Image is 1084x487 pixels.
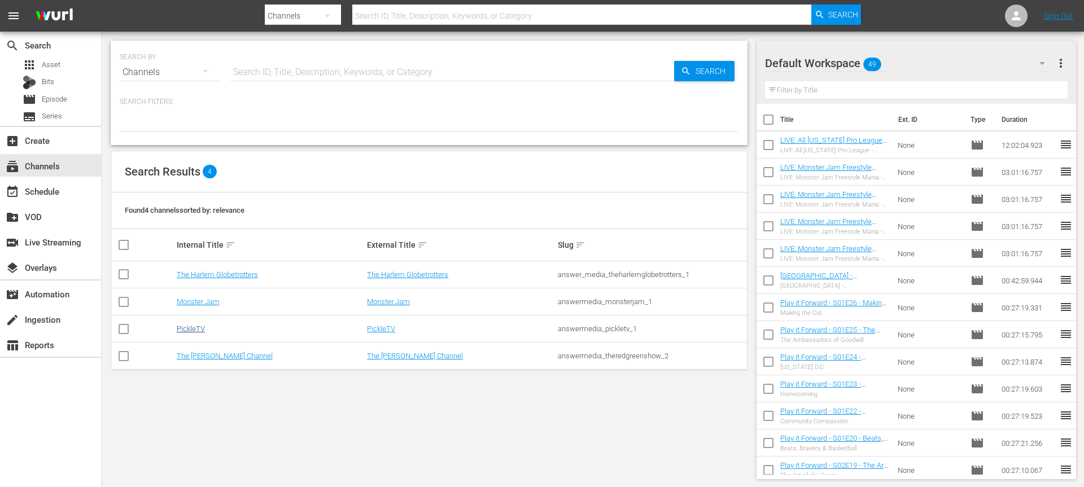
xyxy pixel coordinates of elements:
[780,461,888,478] a: Play it Forward - S02E19 - The Art of the Game
[42,111,62,122] span: Series
[177,297,220,306] a: Monster Jam
[1059,463,1073,476] span: reorder
[177,324,205,333] a: PickleTV
[367,270,448,279] a: The Harlem Globetrotters
[1059,300,1073,314] span: reorder
[367,297,410,306] a: Monster Jam
[1059,273,1073,287] span: reorder
[23,110,36,124] span: Series
[6,185,19,199] span: Schedule
[893,402,967,429] td: None
[1054,50,1068,77] button: more_vert
[997,457,1059,484] td: 00:27:10.067
[1059,354,1073,368] span: reorder
[893,457,967,484] td: None
[27,3,81,29] img: ans4CAIJ8jUAAAAAAAAAAAAAAAAAAAAAAAAgQb4GAAAAAAAAAAAAAAAAAAAAAAAAJMjXAAAAAAAAAAAAAAAAAAAAAAAAgAT5G...
[997,240,1059,267] td: 03:01:16.757
[42,94,67,105] span: Episode
[6,39,19,52] span: Search
[997,348,1059,375] td: 00:27:13.874
[225,240,235,250] span: sort
[893,348,967,375] td: None
[1059,327,1073,341] span: reorder
[780,407,866,424] a: Play it Forward - S01E22 - Community Compassion
[780,299,886,315] a: Play it Forward - S01E26 - Making the Cut
[964,104,995,135] th: Type
[780,309,889,317] div: Making the Cut
[558,238,745,252] div: Slug
[995,104,1063,135] th: Duration
[893,429,967,457] td: None
[971,463,984,477] span: Episode
[893,213,967,240] td: None
[6,261,19,275] span: Overlays
[780,445,889,452] div: Beats, Bravery, & Basketball
[6,134,19,148] span: Create
[780,255,889,262] div: LIVE: Monster Jam Freestyle Mania - [GEOGRAPHIC_DATA], [GEOGRAPHIC_DATA] - [DATE]
[828,5,858,25] span: Search
[997,267,1059,294] td: 00:42:59.944
[893,294,967,321] td: None
[120,97,738,107] p: Search Filters:
[1059,219,1073,232] span: reorder
[997,429,1059,457] td: 00:27:21.256
[971,247,984,260] span: Episode
[997,321,1059,348] td: 00:27:15.795
[780,190,876,216] a: LIVE: Monster Jam Freestyle Mania - [GEOGRAPHIC_DATA], [GEOGRAPHIC_DATA] - [DATE]
[691,61,735,81] span: Search
[558,270,745,279] div: answer_media_theharlemglobetrotters_1
[42,59,60,71] span: Asset
[6,339,19,352] span: Reports
[367,238,554,252] div: External Title
[1059,246,1073,260] span: reorder
[971,436,984,450] span: Episode
[120,56,219,88] div: Channels
[7,9,20,23] span: menu
[780,174,889,181] div: LIVE: Monster Jam Freestyle Mania - [GEOGRAPHIC_DATA], [GEOGRAPHIC_DATA] - [DATE]
[780,363,889,371] div: [US_STATE] D.C.
[891,104,964,135] th: Ext. ID
[997,131,1059,159] td: 12:02:04.923
[780,201,889,208] div: LIVE: Monster Jam Freestyle Mania - [GEOGRAPHIC_DATA], [GEOGRAPHIC_DATA] - [DATE]
[558,324,745,333] div: answermedia_pickletv_1
[780,353,886,370] a: Play it Forward - S01E24 - [US_STATE][GEOGRAPHIC_DATA]
[780,391,889,398] div: Homecoming
[780,418,889,425] div: Community Compassion
[780,147,889,154] div: LIVE: All [US_STATE] Pro League - From [PERSON_NAME] Dinkers, [GEOGRAPHIC_DATA], [US_STATE] [DATE]
[780,271,870,297] a: [GEOGRAPHIC_DATA] - [GEOGRAPHIC_DATA], [GEOGRAPHIC_DATA] - 2015
[893,131,967,159] td: None
[780,282,889,289] div: [GEOGRAPHIC_DATA] - [GEOGRAPHIC_DATA], [GEOGRAPHIC_DATA]
[780,163,876,188] a: LIVE: Monster Jam Freestyle Mania - [GEOGRAPHIC_DATA], [GEOGRAPHIC_DATA] - [DATE]
[971,138,984,152] span: Episode
[367,352,463,360] a: The [PERSON_NAME] Channel
[863,52,881,76] span: 49
[177,270,258,279] a: The Harlem Globetrotters
[23,58,36,72] span: Asset
[780,326,880,343] a: Play it Forward - S01E25 - The Ambassadors of Goodwill
[893,159,967,186] td: None
[780,434,888,451] a: Play it Forward - S01E20 - Beats, Bravery, & Basketball
[971,382,984,396] span: Episode
[125,206,244,214] span: Found 4 channels sorted by: relevance
[811,5,861,25] button: Search
[997,213,1059,240] td: 03:01:16.757
[203,165,217,178] span: 4
[125,165,200,178] span: Search Results
[1059,381,1073,395] span: reorder
[1059,192,1073,205] span: reorder
[367,324,395,333] a: PickleTV
[6,288,19,301] span: Automation
[971,328,984,341] span: Episode
[558,352,745,360] div: answermedia_theredgreenshow_2
[23,93,36,106] span: Episode
[1059,165,1073,178] span: reorder
[997,159,1059,186] td: 03:01:16.757
[1059,409,1073,422] span: reorder
[971,355,984,368] span: Episode
[1059,436,1073,449] span: reorder
[893,321,967,348] td: None
[780,228,889,235] div: LIVE: Monster Jam Freestyle Mania - [GEOGRAPHIC_DATA], [GEOGRAPHIC_DATA] - [DATE]
[6,210,19,224] span: VOD
[997,294,1059,321] td: 00:27:19.331
[780,472,889,479] div: The Art of the Game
